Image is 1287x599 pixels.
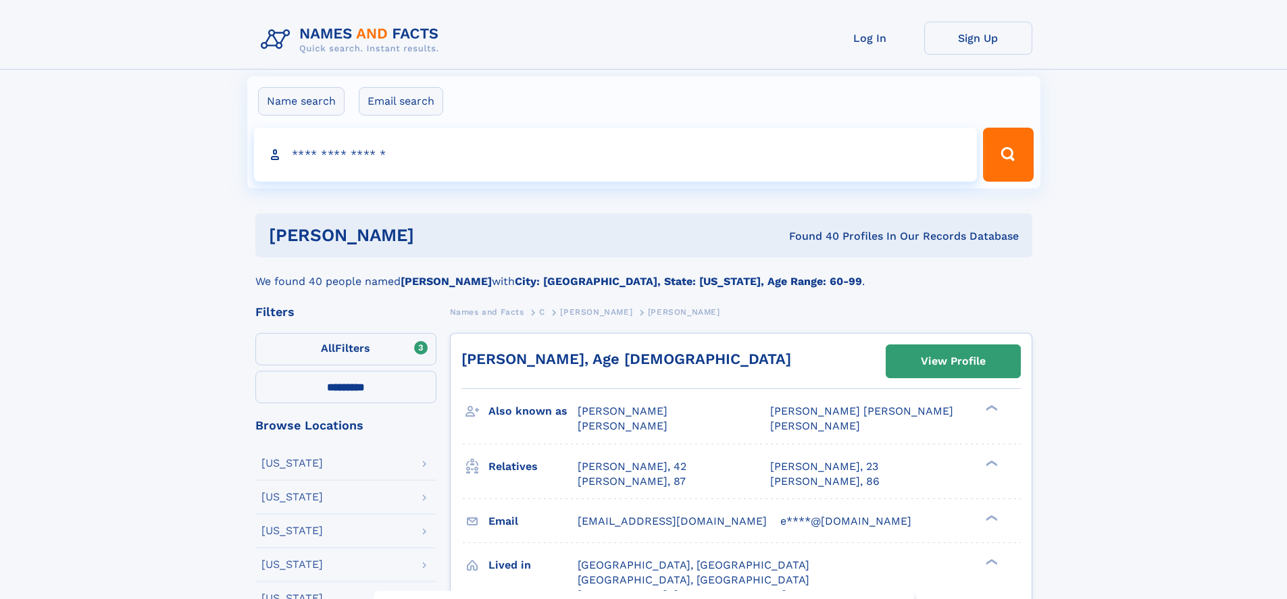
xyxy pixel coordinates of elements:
[982,459,999,467] div: ❯
[560,307,632,317] span: [PERSON_NAME]
[488,455,578,478] h3: Relatives
[450,303,524,320] a: Names and Facts
[401,275,492,288] b: [PERSON_NAME]
[921,346,986,377] div: View Profile
[461,350,791,367] a: [PERSON_NAME], Age [DEMOGRAPHIC_DATA]
[982,557,999,566] div: ❯
[255,306,436,318] div: Filters
[601,229,1019,244] div: Found 40 Profiles In Our Records Database
[578,459,686,474] a: [PERSON_NAME], 42
[255,257,1032,290] div: We found 40 people named with .
[258,87,345,115] label: Name search
[982,513,999,522] div: ❯
[816,22,924,55] a: Log In
[255,419,436,432] div: Browse Locations
[488,510,578,533] h3: Email
[261,525,323,536] div: [US_STATE]
[488,400,578,423] h3: Also known as
[770,419,860,432] span: [PERSON_NAME]
[578,419,667,432] span: [PERSON_NAME]
[560,303,632,320] a: [PERSON_NAME]
[359,87,443,115] label: Email search
[261,492,323,502] div: [US_STATE]
[269,227,602,244] h1: [PERSON_NAME]
[578,515,767,527] span: [EMAIL_ADDRESS][DOMAIN_NAME]
[578,405,667,417] span: [PERSON_NAME]
[982,404,999,413] div: ❯
[770,459,878,474] a: [PERSON_NAME], 23
[255,333,436,365] label: Filters
[321,342,335,355] span: All
[254,128,978,182] input: search input
[578,474,686,489] a: [PERSON_NAME], 87
[886,345,1020,377] a: View Profile
[648,307,720,317] span: [PERSON_NAME]
[770,405,953,417] span: [PERSON_NAME] [PERSON_NAME]
[539,303,545,320] a: C
[983,128,1033,182] button: Search Button
[261,458,323,469] div: [US_STATE]
[539,307,545,317] span: C
[255,22,450,58] img: Logo Names and Facts
[578,573,809,586] span: [GEOGRAPHIC_DATA], [GEOGRAPHIC_DATA]
[515,275,862,288] b: City: [GEOGRAPHIC_DATA], State: [US_STATE], Age Range: 60-99
[924,22,1032,55] a: Sign Up
[578,558,809,571] span: [GEOGRAPHIC_DATA], [GEOGRAPHIC_DATA]
[261,559,323,570] div: [US_STATE]
[770,474,880,489] a: [PERSON_NAME], 86
[488,554,578,577] h3: Lived in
